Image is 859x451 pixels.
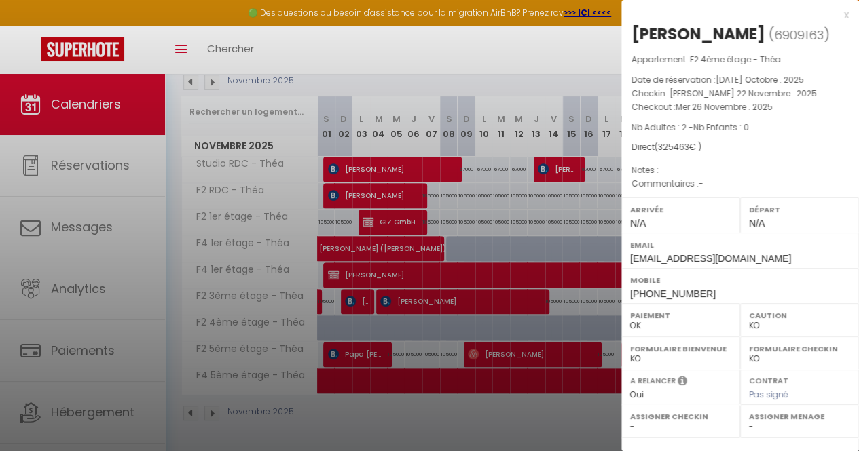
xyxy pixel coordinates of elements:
[678,375,687,390] i: Sélectionner OUI si vous souhaiter envoyer les séquences de messages post-checkout
[693,121,749,133] span: Nb Enfants : 0
[632,141,849,154] div: Direct
[630,309,731,322] label: Paiement
[630,410,731,423] label: Assigner Checkin
[659,164,663,176] span: -
[632,100,849,114] p: Checkout :
[749,218,765,229] span: N/A
[630,203,731,216] label: Arrivée
[699,178,703,189] span: -
[658,141,689,153] span: 325463
[632,23,765,45] div: [PERSON_NAME]
[621,7,849,23] div: x
[630,288,716,299] span: [PHONE_NUMBER]
[769,25,830,44] span: ( )
[690,54,781,65] span: F2 4ème étage - Théa
[632,121,749,133] span: Nb Adultes : 2 -
[630,253,791,264] span: [EMAIL_ADDRESS][DOMAIN_NAME]
[749,342,850,355] label: Formulaire Checkin
[630,218,646,229] span: N/A
[749,309,850,322] label: Caution
[774,26,824,43] span: 6909163
[632,87,849,100] p: Checkin :
[630,375,676,387] label: A relancer
[632,177,849,191] p: Commentaires :
[749,203,850,216] label: Départ
[630,238,850,252] label: Email
[749,375,788,384] label: Contrat
[632,53,849,66] p: Appartement :
[716,74,804,85] span: [DATE] Octobre . 2025
[670,87,817,99] span: [PERSON_NAME] 22 Novembre . 2025
[632,163,849,177] p: Notes :
[632,73,849,87] p: Date de réservation :
[630,342,731,355] label: Formulaire Bienvenue
[676,101,773,113] span: Mer 26 Novembre . 2025
[749,389,788,400] span: Pas signé
[655,141,701,153] span: ( € )
[630,273,850,287] label: Mobile
[749,410,850,423] label: Assigner Menage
